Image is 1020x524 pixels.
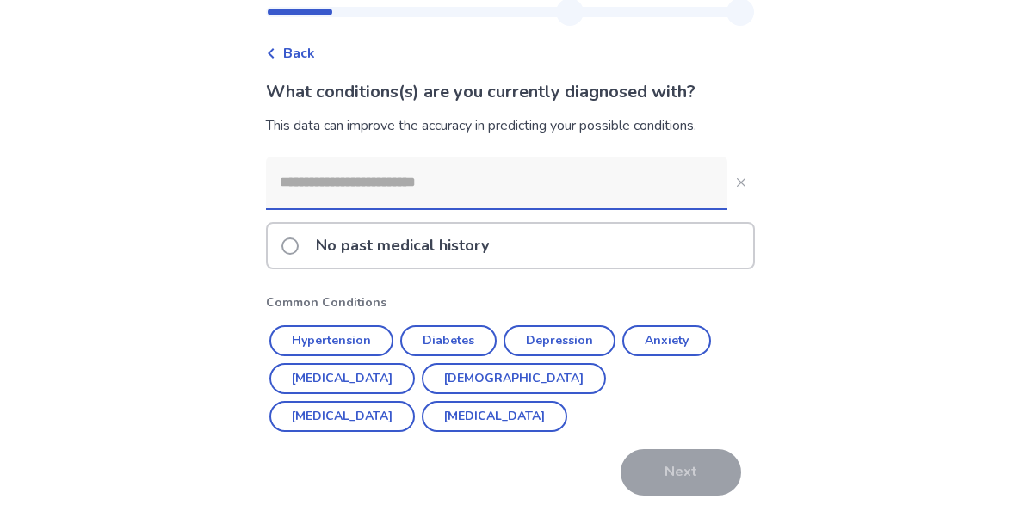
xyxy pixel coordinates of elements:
[621,449,741,496] button: Next
[266,157,727,208] input: Close
[266,293,755,311] p: Common Conditions
[504,325,615,356] button: Depression
[269,363,415,394] button: [MEDICAL_DATA]
[306,224,499,268] p: No past medical history
[727,169,755,196] button: Close
[422,363,606,394] button: [DEMOGRAPHIC_DATA]
[269,325,393,356] button: Hypertension
[622,325,711,356] button: Anxiety
[269,401,415,432] button: [MEDICAL_DATA]
[266,79,755,105] p: What conditions(s) are you currently diagnosed with?
[400,325,497,356] button: Diabetes
[422,401,567,432] button: [MEDICAL_DATA]
[283,43,315,64] span: Back
[266,115,755,136] div: This data can improve the accuracy in predicting your possible conditions.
